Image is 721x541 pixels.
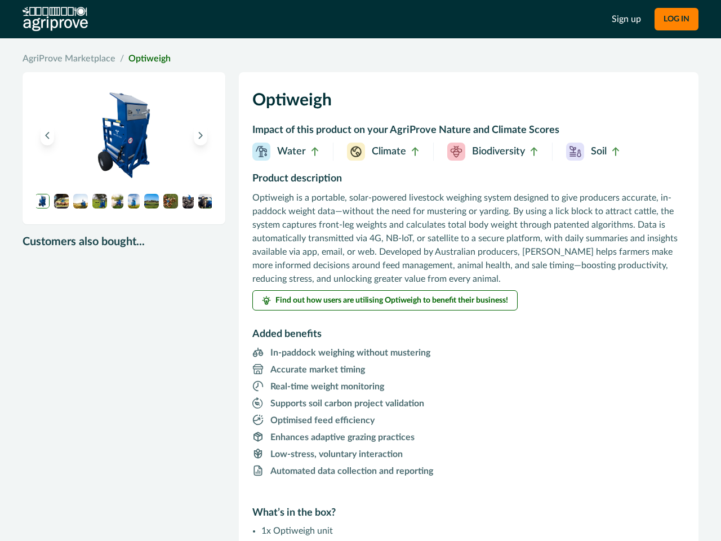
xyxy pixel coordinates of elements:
[261,524,599,538] li: 1x Optiweigh unit
[252,191,685,286] p: Optiweigh is a portable, solar-powered livestock weighing system designed to give producers accur...
[270,447,403,461] p: Low-stress, voluntary interaction
[183,194,194,209] img: A screenshot of the Ready Graze application showing a 3D map of animal positions
[252,172,685,191] h2: Product description
[128,54,171,63] a: Optiweigh
[36,86,212,185] img: An Optiweigh unit
[252,315,685,345] h2: Added benefits
[73,194,88,209] img: A single CERES RANCH device
[35,194,50,209] img: An Optiweigh unit
[54,194,69,209] img: A hand holding a CERES RANCH device
[270,346,430,360] p: In-paddock weighing without mustering
[198,194,213,209] img: A screenshot of the Ready Graze application showing a 3D map of animal positions
[252,122,685,143] h2: Impact of this product on your AgriProve Nature and Climate Scores
[112,194,123,209] img: A CERES RANCH device applied to the ear of a cow
[472,144,525,159] p: Biodiversity
[23,52,698,65] nav: breadcrumb
[92,194,107,209] img: A box of CERES RANCH devices
[252,489,685,524] h2: What’s in the box?
[120,52,124,65] span: /
[128,194,140,209] img: A screenshot of the Ready Graze application showing a 3D map of animal positions
[23,52,115,65] a: AgriProve Marketplace
[41,125,54,145] button: Previous image
[270,431,415,444] p: Enhances adaptive grazing practices
[372,144,406,159] p: Climate
[270,380,384,393] p: Real-time weight monitoring
[252,290,518,311] button: Find out how users are utilising Optiweigh to benefit their business!
[270,464,433,478] p: Automated data collection and reporting
[277,144,306,159] p: Water
[270,414,375,427] p: Optimised feed efficiency
[275,296,508,304] span: Find out how users are utilising Optiweigh to benefit their business!
[591,144,607,159] p: Soil
[194,125,207,145] button: Next image
[252,86,685,122] h1: Optiweigh
[23,7,88,32] img: AgriProve logo
[612,12,641,26] a: Sign up
[23,233,225,250] p: Customers also bought...
[270,363,365,376] p: Accurate market timing
[270,397,424,410] p: Supports soil carbon project validation
[163,194,178,209] img: A screenshot of the Ready Graze application showing a 3D map of animal positions
[655,8,698,30] button: LOG IN
[144,194,159,209] img: A screenshot of the Ready Graze application showing a 3D map of animal positions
